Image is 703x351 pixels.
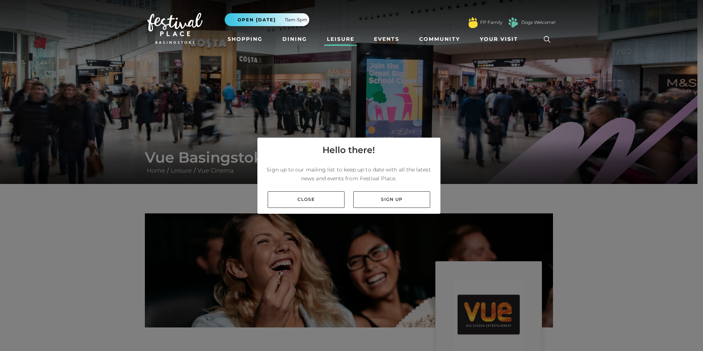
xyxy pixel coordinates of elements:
a: Community [416,32,463,46]
a: Your Visit [477,32,525,46]
button: Open [DATE] 11am-5pm [225,13,309,26]
a: FP Family [480,19,502,26]
span: 11am-5pm [285,17,307,23]
p: Sign up to our mailing list to keep up to date with all the latest news and events from Festival ... [263,165,435,183]
span: Your Visit [480,35,518,43]
a: Close [268,191,345,208]
a: Events [371,32,402,46]
a: Dogs Welcome! [521,19,556,26]
span: Open [DATE] [238,17,276,23]
a: Dining [279,32,310,46]
img: Festival Place Logo [147,13,203,44]
a: Shopping [225,32,265,46]
a: Sign up [353,191,430,208]
h4: Hello there! [322,143,375,157]
a: Leisure [324,32,357,46]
